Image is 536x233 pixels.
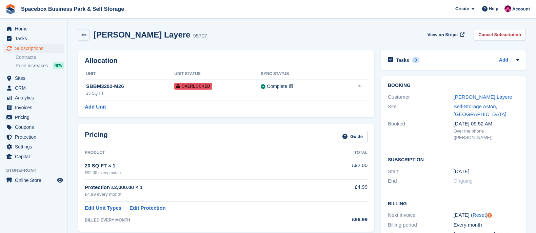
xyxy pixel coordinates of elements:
[15,44,56,53] span: Subscriptions
[388,156,519,163] h2: Subscription
[85,147,322,158] th: Product
[473,212,486,218] a: Reset
[454,120,519,128] div: [DATE] 09:52 AM
[454,168,470,176] time: 2025-07-17 00:00:00 UTC
[454,211,519,219] div: [DATE] ( )
[3,103,64,112] a: menu
[85,69,174,79] th: Unit
[3,113,64,122] a: menu
[15,122,56,132] span: Coupons
[388,93,454,101] div: Customer
[86,90,174,96] div: 25 SQ FT
[3,93,64,102] a: menu
[15,176,56,185] span: Online Store
[396,57,409,63] h2: Tasks
[261,69,335,79] th: Sync Status
[412,57,420,63] div: 0
[15,152,56,161] span: Capital
[455,5,469,12] span: Create
[94,30,190,39] h2: [PERSON_NAME] Layere
[3,152,64,161] a: menu
[15,24,56,33] span: Home
[3,132,64,142] a: menu
[15,113,56,122] span: Pricing
[454,94,512,100] a: [PERSON_NAME] Layere
[3,44,64,53] a: menu
[85,184,322,191] div: Protection £2,000.00 × 1
[85,57,368,65] h2: Allocation
[3,24,64,33] a: menu
[130,204,166,212] a: Edit Protection
[16,62,64,69] a: Price increases NEW
[3,34,64,43] a: menu
[174,83,212,90] span: Overlocked
[3,83,64,93] a: menu
[322,158,368,179] td: £92.00
[85,191,322,198] div: £4.99 every month
[5,4,16,14] img: stora-icon-8386f47178a22dfd0bd8f6a31ec36ba5ce8667c1dd55bd0f319d3a0aa187defe.svg
[18,3,127,15] a: Spacebox Business Park & Self Storage
[322,147,368,158] th: Total
[388,200,519,207] h2: Billing
[85,131,108,142] h2: Pricing
[85,204,121,212] a: Edit Unit Types
[15,73,56,83] span: Sites
[15,103,56,112] span: Invoices
[487,212,493,218] div: Tooltip anchor
[15,132,56,142] span: Protection
[15,34,56,43] span: Tasks
[454,103,507,117] a: Self-Storage Aston, [GEOGRAPHIC_DATA]
[322,216,368,224] div: £96.99
[388,83,519,88] h2: Booking
[174,69,261,79] th: Unit Status
[338,131,368,142] a: Guide
[428,31,458,38] span: View on Stripe
[454,178,473,184] span: Ongoing
[388,168,454,176] div: Start
[388,211,454,219] div: Next invoice
[3,73,64,83] a: menu
[15,142,56,152] span: Settings
[56,176,64,184] a: Preview store
[85,217,322,223] div: BILLED EVERY MONTH
[289,84,293,88] img: icon-info-grey-7440780725fd019a000dd9b08b2336e03edf1995a4989e88bcd33f0948082b44.svg
[85,162,322,170] div: 20 SQ FT × 1
[267,83,287,90] div: Complete
[53,62,64,69] div: NEW
[6,167,67,174] span: Storefront
[454,221,519,229] div: Every month
[15,93,56,102] span: Analytics
[16,63,48,69] span: Price increases
[3,122,64,132] a: menu
[489,5,498,12] span: Help
[388,120,454,141] div: Booked
[504,5,511,12] img: Avishka Chauhan
[322,180,368,202] td: £4.99
[388,103,454,118] div: Site
[193,32,207,40] div: 95707
[425,29,466,40] a: View on Stripe
[16,54,64,61] a: Contracts
[3,142,64,152] a: menu
[85,103,106,111] a: Add Unit
[388,221,454,229] div: Billing period
[454,128,519,141] div: Over the phone ([PERSON_NAME])
[499,56,508,64] a: Add
[512,6,530,13] span: Account
[86,83,174,90] div: SBBM3202-M26
[474,29,526,40] a: Cancel Subscription
[3,176,64,185] a: menu
[388,177,454,185] div: End
[85,170,322,176] div: £92.00 every month
[15,83,56,93] span: CRM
